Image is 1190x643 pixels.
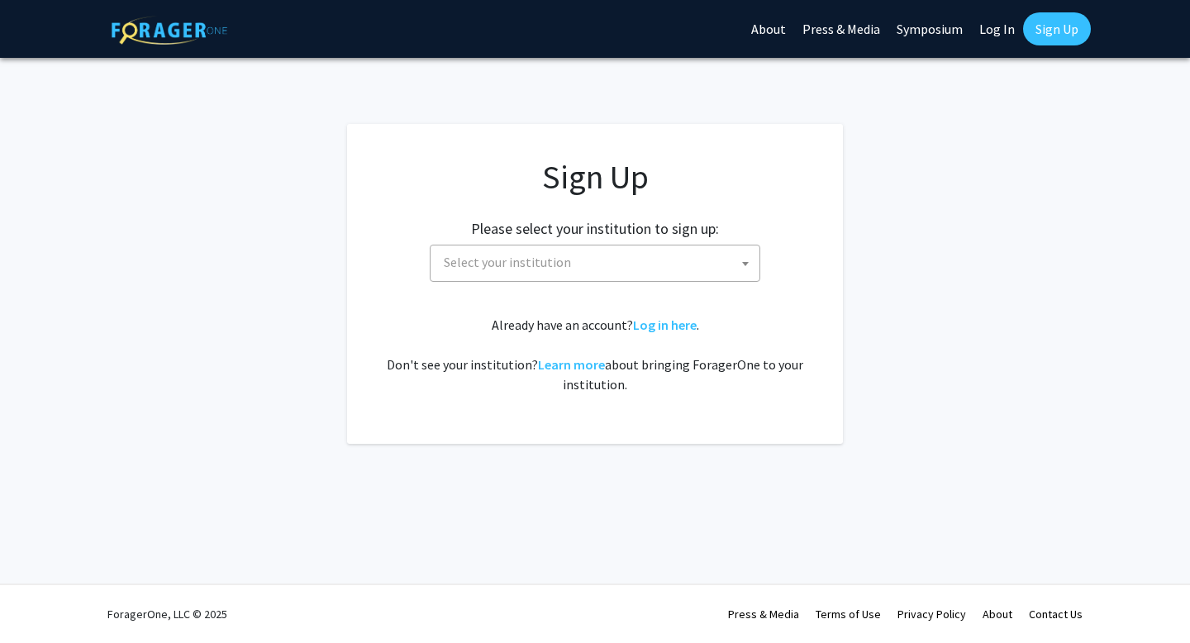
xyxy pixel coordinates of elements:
[538,356,605,373] a: Learn more about bringing ForagerOne to your institution
[728,607,799,622] a: Press & Media
[1023,12,1091,45] a: Sign Up
[471,220,719,238] h2: Please select your institution to sign up:
[380,157,810,197] h1: Sign Up
[983,607,1012,622] a: About
[430,245,760,282] span: Select your institution
[107,585,227,643] div: ForagerOne, LLC © 2025
[1029,607,1083,622] a: Contact Us
[816,607,881,622] a: Terms of Use
[112,16,227,45] img: ForagerOne Logo
[437,245,759,279] span: Select your institution
[897,607,966,622] a: Privacy Policy
[633,317,697,333] a: Log in here
[380,315,810,394] div: Already have an account? . Don't see your institution? about bringing ForagerOne to your institut...
[444,254,571,270] span: Select your institution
